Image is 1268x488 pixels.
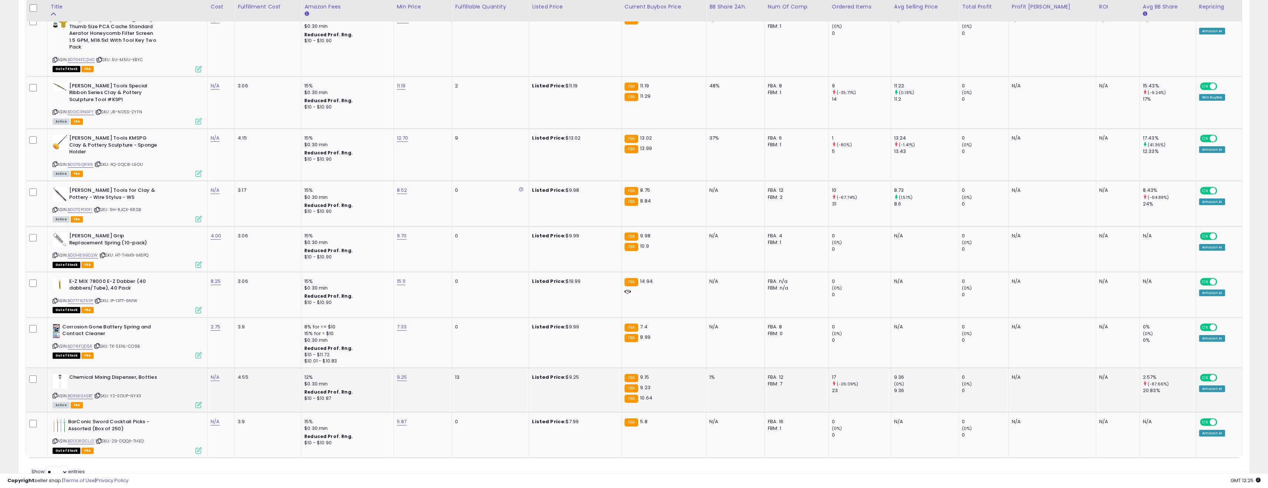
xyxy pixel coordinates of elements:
[640,243,649,250] span: 10.9
[1201,374,1210,381] span: ON
[709,374,759,381] div: 1%
[68,438,94,444] a: B00DRGCLJ2
[68,393,93,399] a: B01N80ASBT
[95,109,142,115] span: | SKU: JR-N05S-2YFN
[625,374,638,382] small: FBA
[304,187,388,194] div: 15%
[532,232,566,239] b: Listed Price:
[1012,83,1090,89] div: N/A
[832,291,891,298] div: 0
[709,233,759,239] div: N/A
[532,278,615,285] div: $19.99
[304,31,353,38] b: Reduced Prof. Rng.
[1201,278,1210,285] span: ON
[397,374,407,381] a: 9.25
[397,278,406,285] a: 15.11
[1099,135,1134,141] div: N/A
[1099,278,1134,285] div: N/A
[238,187,295,194] div: 3.17
[962,324,1008,330] div: 0
[962,83,1008,89] div: 0
[211,82,220,90] a: N/A
[962,30,1008,37] div: 0
[397,3,449,11] div: Min Price
[532,233,615,239] div: $9.99
[832,201,891,207] div: 31
[768,374,823,381] div: FBA: 12
[532,135,615,141] div: $13.02
[63,477,95,484] a: Terms of Use
[709,187,759,194] div: N/A
[1099,324,1134,330] div: N/A
[69,83,159,105] b: [PERSON_NAME] Tools Special Ribbon Series Clay & Pottery Sculpture Tool #KSP1
[532,187,566,194] b: Listed Price:
[211,134,220,142] a: N/A
[68,57,95,63] a: B07G4FC2HG
[53,66,80,72] span: All listings that are currently out of stock and unavailable for purchase on Amazon
[532,374,615,381] div: $9.25
[53,171,70,177] span: All listings currently available for purchase on Amazon
[238,278,295,285] div: 3.06
[832,135,891,141] div: 1
[1099,374,1134,381] div: N/A
[211,418,220,425] a: N/A
[53,135,202,176] div: ASIN:
[69,278,159,294] b: E-Z MIX 78000 E-Z Dabber (40 dabbers/Tube), 40 Pack
[1143,3,1193,11] div: Avg BB Share
[397,82,406,90] a: 11.19
[1199,244,1225,251] div: Amazon AI
[53,16,202,71] div: ASIN:
[532,324,615,330] div: $9.99
[962,278,1008,285] div: 0
[832,187,891,194] div: 10
[53,187,67,202] img: 31LA0Lrx1OL._SL40_.jpg
[832,278,891,285] div: 0
[68,298,93,304] a: B07778Z53P
[94,298,137,304] span: | SKU: IP-13TT-9N1W
[640,145,652,152] span: 13.99
[455,324,523,330] div: 0
[768,324,823,330] div: FBA: 8
[304,337,388,344] div: $0.30 min
[640,134,652,141] span: 13.02
[397,323,407,331] a: 7.33
[962,142,972,148] small: (0%)
[304,23,388,30] div: $0.30 min
[1216,136,1228,142] span: OFF
[640,232,650,239] span: 9.98
[53,324,202,358] div: ASIN:
[768,141,823,148] div: FBM: 1
[304,254,388,260] div: $10 - $10.90
[304,293,353,299] b: Reduced Prof. Rng.
[455,83,523,89] div: 2
[1216,233,1228,240] span: OFF
[962,291,1008,298] div: 0
[640,278,653,285] span: 14.94
[1201,83,1210,89] span: ON
[94,343,140,349] span: | SKU: TX-SENL-CO9B
[894,233,953,239] div: N/A
[532,187,615,194] div: $9.98
[832,246,891,253] div: 0
[625,233,638,241] small: FBA
[53,262,80,268] span: All listings that are currently out of stock and unavailable for purchase on Amazon
[53,418,66,433] img: 41NggWSKOwL._SL40_.jpg
[768,187,823,194] div: FBA: 12
[625,243,638,251] small: FBA
[397,187,407,194] a: 8.52
[1216,278,1228,285] span: OFF
[532,134,566,141] b: Listed Price:
[962,240,972,245] small: (0%)
[1143,278,1190,285] div: N/A
[304,135,388,141] div: 15%
[304,247,353,254] b: Reduced Prof. Rng.
[832,374,891,381] div: 17
[1012,187,1090,194] div: N/A
[455,3,526,11] div: Fulfillable Quantity
[894,148,958,155] div: 13.43
[53,187,202,221] div: ASIN:
[837,90,856,96] small: (-35.71%)
[304,97,353,104] b: Reduced Prof. Rng.
[1012,135,1090,141] div: N/A
[81,66,94,72] span: FBA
